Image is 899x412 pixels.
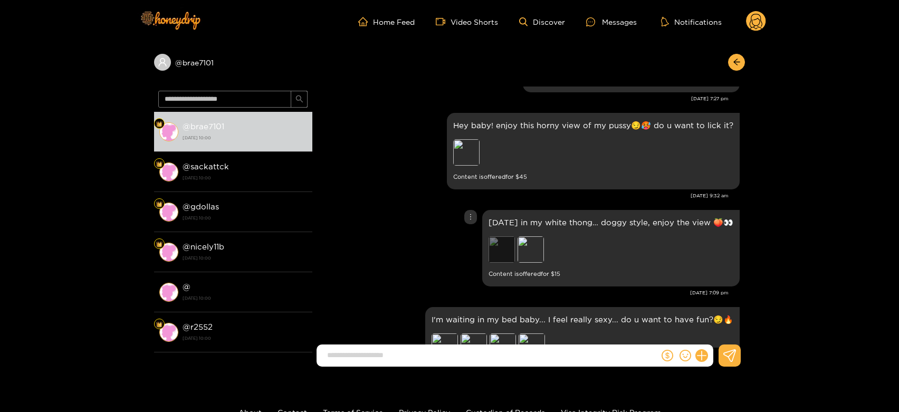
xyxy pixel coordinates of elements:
[467,213,474,221] span: more
[318,289,729,296] div: [DATE] 7:09 pm
[680,350,691,361] span: smile
[154,54,312,71] div: @brae7101
[183,122,224,131] strong: @ brae7101
[158,58,167,67] span: user
[453,119,733,131] p: Hey baby! enjoy this horny view of my pussy😏🥵 do u want to lick it?
[159,203,178,222] img: conversation
[432,313,733,325] p: I'm waiting in my bed baby... I feel really sexy... do u want to have fun?😏🔥
[586,16,637,28] div: Messages
[658,16,725,27] button: Notifications
[318,192,729,199] div: [DATE] 9:32 am
[436,17,498,26] a: Video Shorts
[159,323,178,342] img: conversation
[183,162,229,171] strong: @ sackattck
[659,348,675,363] button: dollar
[183,133,307,142] strong: [DATE] 10:00
[156,121,162,127] img: Fan Level
[183,253,307,263] strong: [DATE] 10:00
[159,243,178,262] img: conversation
[291,91,308,108] button: search
[453,171,733,183] small: Content is offered for $ 45
[183,333,307,343] strong: [DATE] 10:00
[156,201,162,207] img: Fan Level
[662,350,673,361] span: dollar
[159,283,178,302] img: conversation
[482,210,740,286] div: Sep. 24, 7:09 pm
[519,17,565,26] a: Discover
[358,17,415,26] a: Home Feed
[295,95,303,104] span: search
[156,161,162,167] img: Fan Level
[183,282,190,291] strong: @
[183,322,213,331] strong: @ r2552
[318,95,729,102] div: [DATE] 7:27 pm
[436,17,451,26] span: video-camera
[489,268,733,280] small: Content is offered for $ 15
[425,307,740,384] div: Sep. 25, 12:11 pm
[183,242,224,251] strong: @ nicely11b
[159,122,178,141] img: conversation
[156,321,162,328] img: Fan Level
[183,293,307,303] strong: [DATE] 10:00
[733,58,741,67] span: arrow-left
[159,162,178,181] img: conversation
[156,241,162,247] img: Fan Level
[183,213,307,223] strong: [DATE] 10:00
[728,54,745,71] button: arrow-left
[447,113,740,189] div: Sep. 24, 9:32 am
[183,202,219,211] strong: @ gdollas
[489,216,733,228] p: [DATE] in my white thong… doggy style, enjoy the view 🍑👀
[358,17,373,26] span: home
[183,173,307,183] strong: [DATE] 10:00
